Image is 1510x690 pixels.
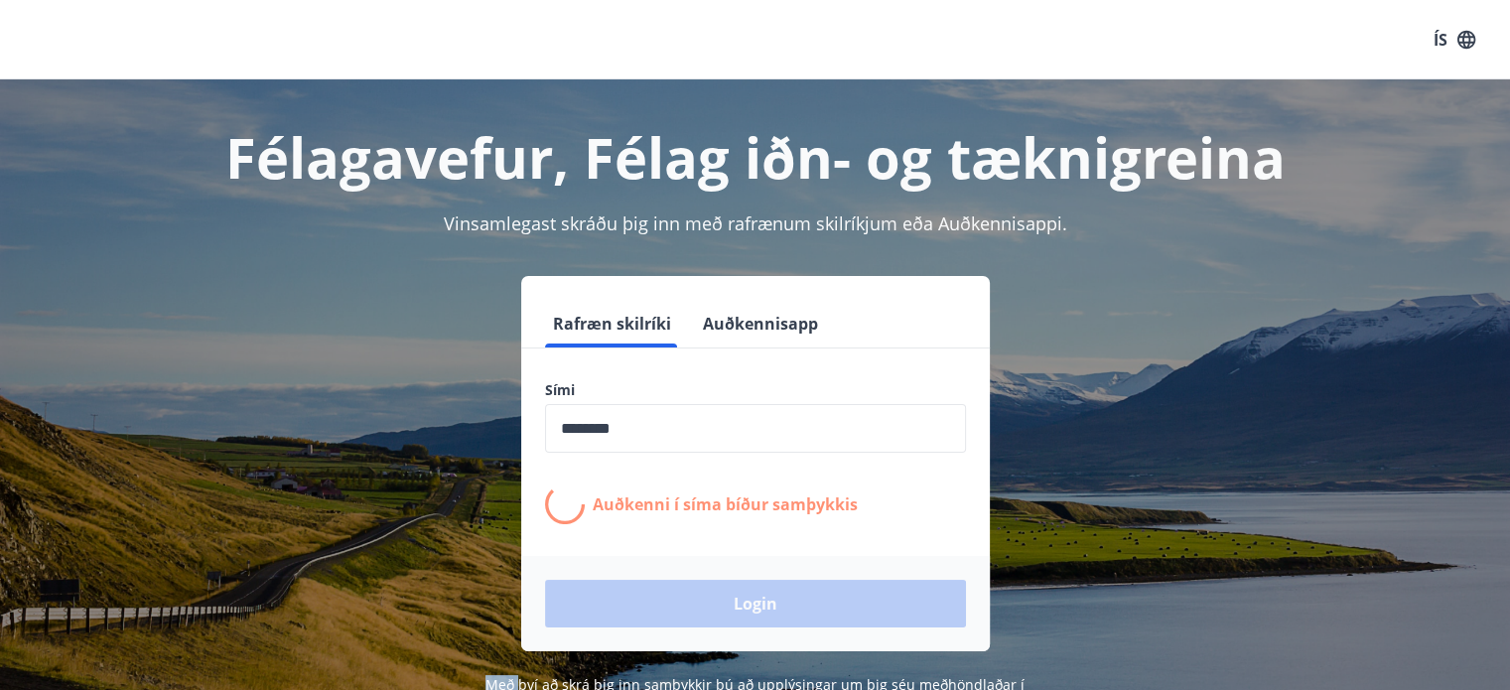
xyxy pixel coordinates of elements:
p: Auðkenni í síma bíður samþykkis [593,493,858,515]
button: ÍS [1423,22,1486,58]
button: Auðkennisapp [695,300,826,347]
label: Sími [545,380,966,400]
h1: Félagavefur, Félag iðn- og tæknigreina [65,119,1446,195]
button: Rafræn skilríki [545,300,679,347]
span: Vinsamlegast skráðu þig inn með rafrænum skilríkjum eða Auðkennisappi. [444,211,1067,235]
